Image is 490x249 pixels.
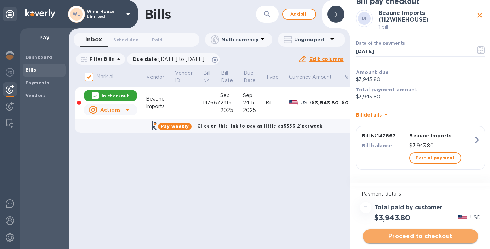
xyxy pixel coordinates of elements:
p: Mark all [96,73,115,80]
p: Beaune Imports [409,132,473,139]
label: Date of the payments [356,41,405,45]
span: Bill Date [221,69,243,84]
b: Dashboard [25,55,52,60]
p: USD [470,214,481,221]
div: Billdetails [356,103,485,126]
span: Paid [342,73,363,81]
button: Bill №147667Beaune ImportsBill balance$3,943.80Partial payment [356,126,485,170]
div: 2025 [243,107,266,114]
p: Multi currency [221,36,258,43]
div: 2025 [220,107,243,114]
div: 147667 [203,99,220,107]
span: Bill № [203,69,220,84]
span: [DATE] to [DATE] [159,56,204,62]
b: Payments [25,80,49,85]
p: Vendor ID [175,69,193,84]
b: Total payment amount [356,87,417,92]
button: close [474,10,485,21]
p: Bill № [203,69,211,84]
b: Bill details [356,112,382,118]
b: Click on this link to pay as little as $353.21 per week [197,123,322,129]
h3: Total paid by customer [374,204,443,211]
p: Payment details [361,190,479,198]
p: $3,943.80 [409,142,473,149]
p: Amount [312,73,332,81]
p: Due Date [244,69,256,84]
p: Filter Bills [87,56,114,62]
h1: Bills [144,7,171,22]
p: Pay [25,34,63,41]
p: Currency [289,73,311,81]
p: 1 bill [378,23,474,31]
button: Addbill [282,9,316,20]
button: Partial payment [409,152,461,164]
b: BI [362,16,367,21]
p: Bill № 147667 [362,132,407,139]
p: Paid [342,73,353,81]
p: Bill Date [221,69,233,84]
div: Bill [266,99,289,107]
div: = [360,202,371,213]
div: 24th [243,99,266,107]
span: Add bill [289,10,310,18]
b: Beaune Imports (112WINEHOUSE) [378,10,428,23]
div: Imports [146,103,174,110]
p: Vendor [146,73,164,81]
p: In checkout [102,93,129,99]
span: Partial payment [416,154,455,162]
p: Bill balance [362,142,407,149]
span: Due Date [244,69,265,84]
div: $0.00 [342,99,363,106]
p: USD [301,99,312,107]
u: Actions [100,107,120,113]
b: WL [73,11,80,17]
img: Foreign exchange [6,68,14,77]
p: $3,943.80 [356,76,485,83]
span: Amount [312,73,341,81]
div: 24th [220,99,243,107]
button: Proceed to checkout [363,229,478,243]
b: Vendors [25,93,46,98]
div: Sep [220,92,243,99]
span: Vendor ID [175,69,202,84]
p: Type [266,73,279,81]
p: Ungrouped [294,36,328,43]
span: Proceed to checkout [369,232,472,240]
h2: $3,943.80 [374,213,410,222]
div: Beaune [146,95,174,103]
span: Paid [152,36,163,44]
img: USD [458,215,467,220]
p: Due date : [133,56,208,63]
span: Inbox [85,35,102,45]
b: Pay weekly [161,124,189,129]
span: Vendor [146,73,173,81]
p: Wine House Limited [87,9,122,19]
div: Sep [243,92,266,99]
b: Amount due [356,69,389,75]
div: Unpin categories [3,7,17,21]
span: Scheduled [113,36,139,44]
p: $3,943.80 [356,93,485,101]
span: Type [266,73,288,81]
div: Due date:[DATE] to [DATE] [127,53,220,65]
u: Edit columns [309,56,344,62]
div: $3,943.80 [312,99,342,106]
img: USD [289,100,298,105]
img: Logo [25,9,55,18]
b: Bills [25,67,36,73]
